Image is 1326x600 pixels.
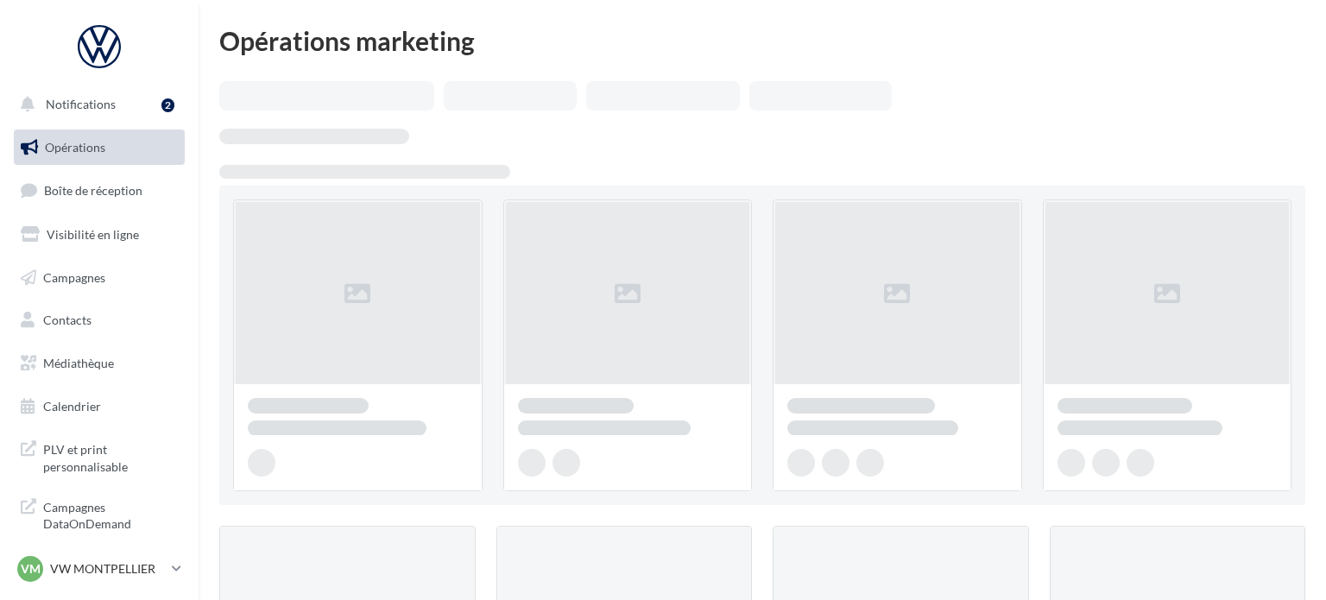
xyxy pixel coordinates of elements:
a: Boîte de réception [10,172,188,209]
a: Médiathèque [10,345,188,382]
div: 2 [161,98,174,112]
span: Opérations [45,140,105,155]
span: Médiathèque [43,356,114,370]
a: Campagnes DataOnDemand [10,489,188,540]
span: Boîte de réception [44,183,142,198]
span: Visibilité en ligne [47,227,139,242]
button: Notifications 2 [10,86,181,123]
span: VM [21,560,41,578]
span: Calendrier [43,399,101,414]
a: VM VW MONTPELLIER [14,553,185,585]
span: Campagnes [43,269,105,284]
div: Opérations marketing [219,28,1305,54]
a: Opérations [10,129,188,166]
span: Notifications [46,97,116,111]
a: Visibilité en ligne [10,217,188,253]
span: Campagnes DataOnDemand [43,496,178,533]
a: Calendrier [10,388,188,425]
a: PLV et print personnalisable [10,431,188,482]
span: Contacts [43,313,92,327]
a: Campagnes [10,260,188,296]
span: PLV et print personnalisable [43,438,178,475]
p: VW MONTPELLIER [50,560,165,578]
a: Contacts [10,302,188,338]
